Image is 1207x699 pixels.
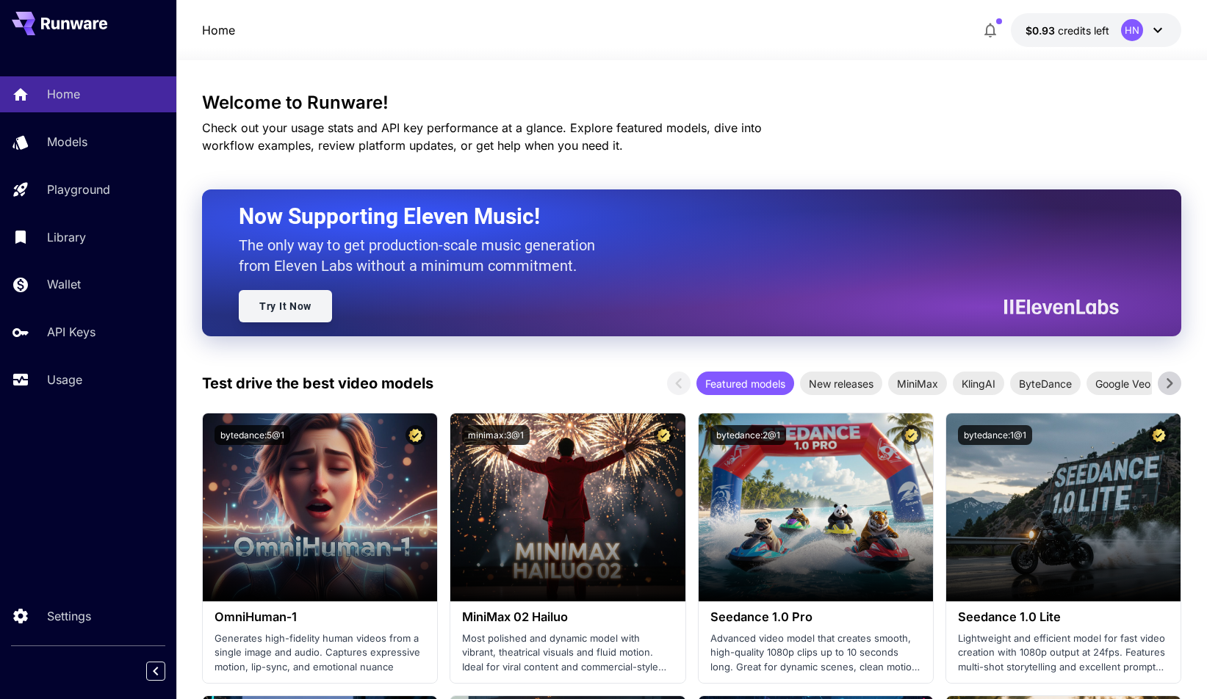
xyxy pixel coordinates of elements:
[1087,376,1159,391] span: Google Veo
[800,376,882,391] span: New releases
[47,371,82,388] p: Usage
[710,425,786,445] button: bytedance:2@1
[953,376,1004,391] span: KlingAI
[203,413,437,601] img: alt
[47,228,86,246] p: Library
[1026,23,1109,38] div: $0.9304
[202,93,1181,113] h3: Welcome to Runware!
[888,376,947,391] span: MiniMax
[696,372,794,395] div: Featured models
[47,181,110,198] p: Playground
[958,631,1169,675] p: Lightweight and efficient model for fast video creation with 1080p output at 24fps. Features mult...
[202,21,235,39] nav: breadcrumb
[958,610,1169,624] h3: Seedance 1.0 Lite
[1149,425,1169,445] button: Certified Model – Vetted for best performance and includes a commercial license.
[1058,24,1109,37] span: credits left
[888,372,947,395] div: MiniMax
[239,203,1108,231] h2: Now Supporting Eleven Music!
[958,425,1032,445] button: bytedance:1@1
[800,372,882,395] div: New releases
[710,631,921,675] p: Advanced video model that creates smooth, high-quality 1080p clips up to 10 seconds long. Great f...
[462,631,673,675] p: Most polished and dynamic model with vibrant, theatrical visuals and fluid motion. Ideal for vira...
[1011,13,1181,47] button: $0.9304HN
[47,607,91,625] p: Settings
[215,631,425,675] p: Generates high-fidelity human videos from a single image and audio. Captures expressive motion, l...
[202,372,433,394] p: Test drive the best video models
[157,658,176,684] div: Collapse sidebar
[1121,19,1143,41] div: HN
[1010,376,1081,391] span: ByteDance
[953,372,1004,395] div: KlingAI
[239,235,606,276] p: The only way to get production-scale music generation from Eleven Labs without a minimum commitment.
[146,662,165,681] button: Collapse sidebar
[47,133,87,151] p: Models
[462,610,673,624] h3: MiniMax 02 Hailuo
[1026,24,1058,37] span: $0.93
[215,425,290,445] button: bytedance:5@1
[47,323,96,341] p: API Keys
[1010,372,1081,395] div: ByteDance
[654,425,674,445] button: Certified Model – Vetted for best performance and includes a commercial license.
[699,413,933,601] img: alt
[1087,372,1159,395] div: Google Veo
[202,120,762,153] span: Check out your usage stats and API key performance at a glance. Explore featured models, dive int...
[696,376,794,391] span: Featured models
[215,610,425,624] h3: OmniHuman‑1
[47,275,81,293] p: Wallet
[462,425,530,445] button: minimax:3@1
[202,21,235,39] a: Home
[946,413,1181,601] img: alt
[901,425,921,445] button: Certified Model – Vetted for best performance and includes a commercial license.
[710,610,921,624] h3: Seedance 1.0 Pro
[239,290,332,322] a: Try It Now
[450,413,685,601] img: alt
[47,85,80,103] p: Home
[406,425,425,445] button: Certified Model – Vetted for best performance and includes a commercial license.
